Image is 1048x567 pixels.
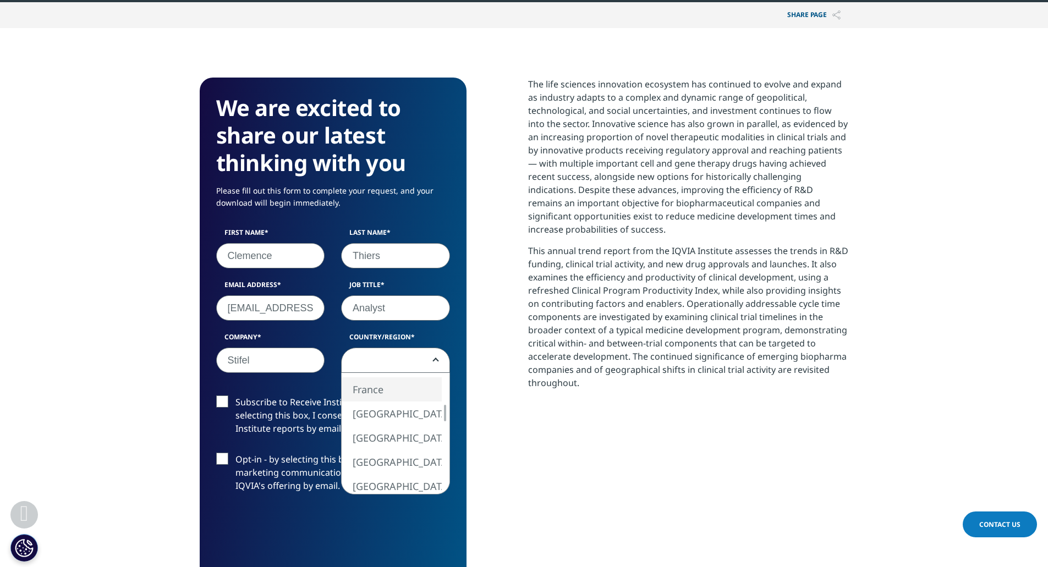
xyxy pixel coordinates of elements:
[216,228,325,243] label: First Name
[216,395,450,441] label: Subscribe to Receive Institute Reports - by selecting this box, I consent to receiving IQVIA Inst...
[963,511,1037,537] a: Contact Us
[528,78,849,244] p: The life sciences innovation ecosystem has continued to evolve and expand as industry adapts to a...
[979,520,1020,529] span: Contact Us
[341,332,450,348] label: Country/Region
[216,510,383,553] iframe: reCAPTCHA
[342,450,442,474] li: [GEOGRAPHIC_DATA]
[832,10,841,20] img: Share PAGE
[779,2,849,28] p: Share PAGE
[342,401,442,426] li: [GEOGRAPHIC_DATA]
[342,426,442,450] li: [GEOGRAPHIC_DATA]
[341,228,450,243] label: Last Name
[341,280,450,295] label: Job Title
[10,534,38,562] button: Cookies Settings
[216,185,450,217] p: Please fill out this form to complete your request, and your download will begin immediately.
[216,280,325,295] label: Email Address
[342,377,442,401] li: France
[216,94,450,177] h3: We are excited to share our latest thinking with you
[779,2,849,28] button: Share PAGEShare PAGE
[528,244,849,398] p: This annual trend report from the IQVIA Institute assesses the trends in R&D funding, clinical tr...
[216,332,325,348] label: Company
[216,453,450,498] label: Opt-in - by selecting this box, I consent to receiving marketing communications and information a...
[342,474,442,498] li: [GEOGRAPHIC_DATA]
